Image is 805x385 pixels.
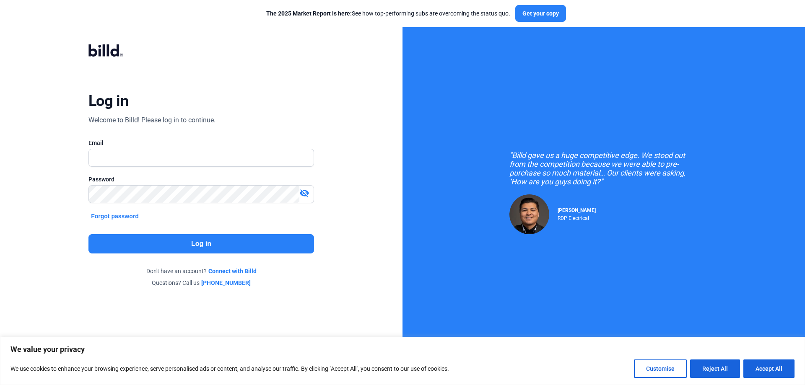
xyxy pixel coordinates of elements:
p: We value your privacy [10,344,795,354]
img: Raul Pacheco [509,194,549,234]
a: [PHONE_NUMBER] [201,279,251,287]
div: Questions? Call us [88,279,314,287]
mat-icon: visibility_off [299,188,309,198]
span: The 2025 Market Report is here: [266,10,352,17]
div: See how top-performing subs are overcoming the status quo. [266,9,510,18]
button: Accept All [743,359,795,378]
div: Log in [88,92,128,110]
div: Welcome to Billd! Please log in to continue. [88,115,216,125]
div: RDP Electrical [558,213,596,221]
div: Password [88,175,314,183]
button: Reject All [690,359,740,378]
div: Don't have an account? [88,267,314,275]
a: Connect with Billd [208,267,257,275]
div: Email [88,139,314,147]
button: Forgot password [88,212,141,221]
div: "Billd gave us a huge competitive edge. We stood out from the competition because we were able to... [509,151,698,186]
p: We use cookies to enhance your browsing experience, serve personalised ads or content, and analys... [10,364,449,374]
button: Log in [88,234,314,253]
button: Customise [634,359,687,378]
button: Get your copy [515,5,566,22]
span: [PERSON_NAME] [558,207,596,213]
